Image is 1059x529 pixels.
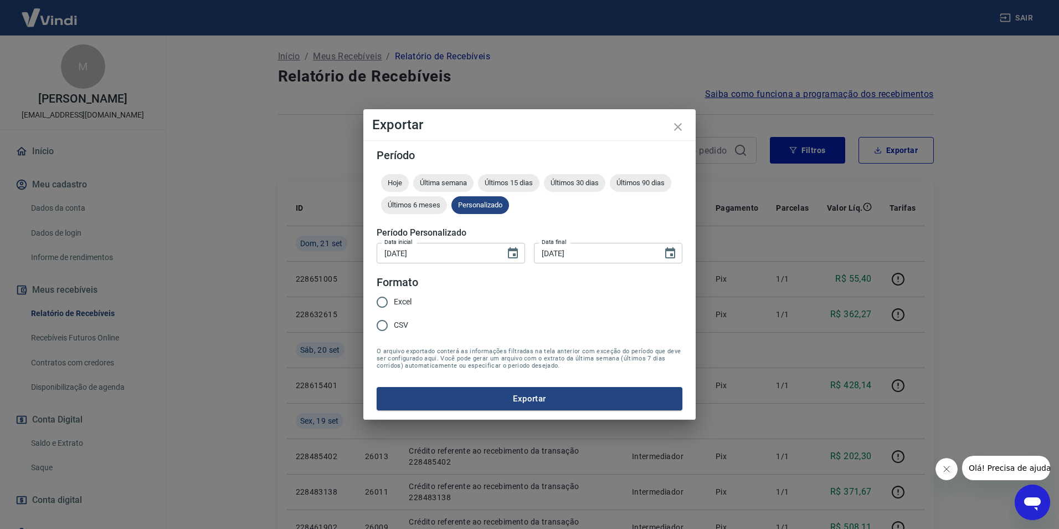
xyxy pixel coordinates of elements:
span: Última semana [413,179,474,187]
div: Últimos 30 dias [544,174,605,192]
span: O arquivo exportado conterá as informações filtradas na tela anterior com exceção do período que ... [377,348,682,369]
span: Últimos 15 dias [478,179,539,187]
button: Choose date, selected date is 19 de set de 2025 [502,242,524,264]
h5: Período [377,150,682,161]
div: Últimos 15 dias [478,174,539,192]
span: Hoje [381,179,409,187]
div: Última semana [413,174,474,192]
iframe: Mensagem da empresa [962,456,1050,480]
div: Personalizado [451,196,509,214]
button: Choose date, selected date is 21 de set de 2025 [659,242,681,264]
button: Exportar [377,387,682,410]
h5: Período Personalizado [377,227,682,238]
span: Últimos 30 dias [544,179,605,187]
label: Data final [542,238,567,246]
span: Últimos 6 meses [381,201,447,209]
span: CSV [394,319,408,331]
button: close [665,114,691,140]
div: Últimos 6 meses [381,196,447,214]
span: Personalizado [451,201,509,209]
div: Últimos 90 dias [610,174,671,192]
div: Hoje [381,174,409,192]
label: Data inicial [384,238,413,246]
span: Olá! Precisa de ajuda? [7,8,93,17]
span: Excel [394,296,412,308]
input: DD/MM/YYYY [534,243,655,263]
legend: Formato [377,274,418,291]
iframe: Botão para abrir a janela de mensagens [1015,485,1050,520]
h4: Exportar [372,118,687,131]
span: Últimos 90 dias [610,179,671,187]
iframe: Fechar mensagem [935,458,958,480]
input: DD/MM/YYYY [377,243,497,263]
